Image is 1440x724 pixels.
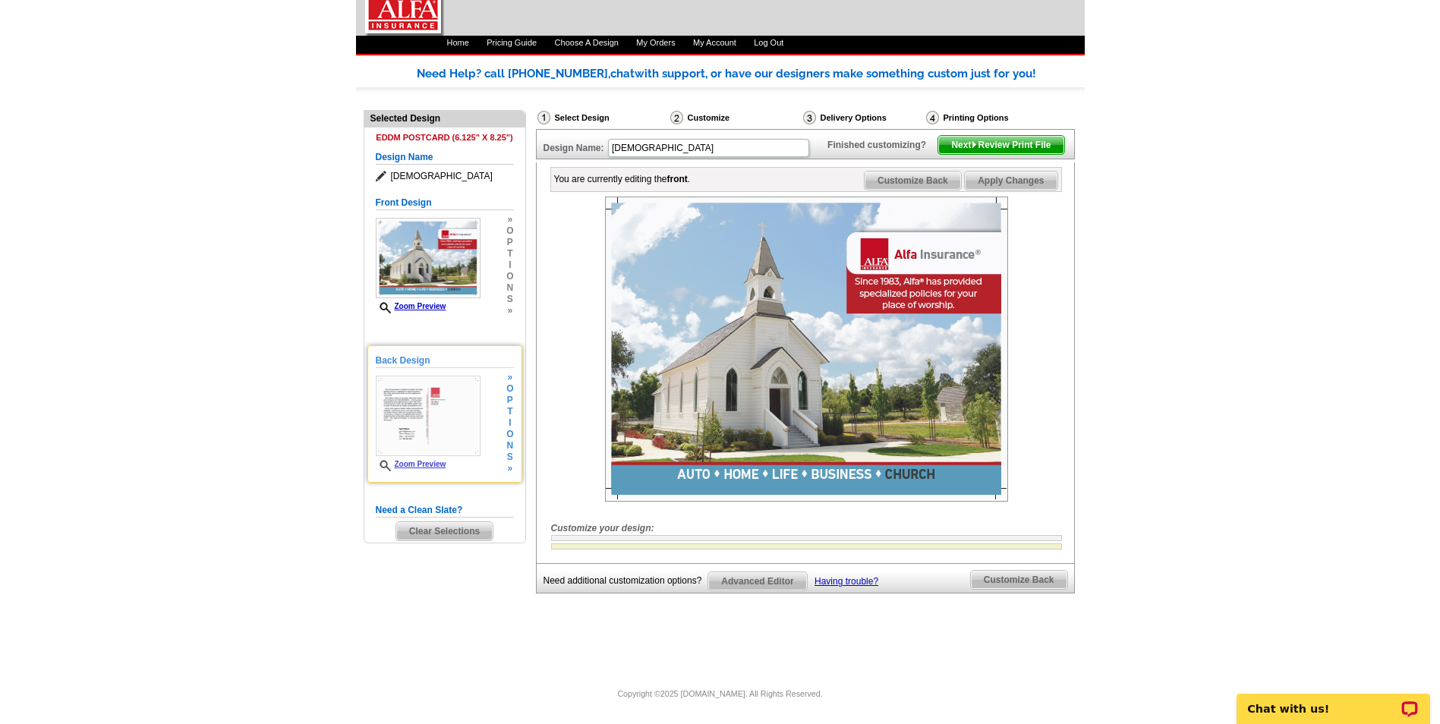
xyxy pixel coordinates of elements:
a: My Orders [636,38,675,47]
span: t [506,248,513,260]
span: p [506,237,513,248]
span: Advanced Editor [708,572,806,590]
h5: Need a Clean Slate? [376,503,514,518]
h5: Front Design [376,196,514,210]
span: Customize Back [865,172,961,190]
strong: Finished customizing? [827,140,935,150]
span: o [506,429,513,440]
div: You are currently editing the . [554,172,691,186]
span: » [506,372,513,383]
a: Zoom Preview [376,302,446,310]
span: o [506,383,513,395]
iframe: LiveChat chat widget [1227,676,1440,724]
h5: Design Name [376,150,514,165]
h5: Back Design [376,354,514,368]
span: Clear Selections [396,522,493,540]
img: Select Design [537,111,550,124]
img: Printing Options & Summary [926,111,939,124]
i: Customize your design: [551,523,654,534]
span: s [506,294,513,305]
b: front [667,174,688,184]
h4: EDDM Postcard (6.125" x 8.25") [376,133,514,143]
img: Z18875659_00001_1.jpg [605,197,1008,502]
span: t [506,406,513,417]
span: » [506,463,513,474]
span: Apply Changes [965,172,1057,190]
div: Customize [669,110,802,129]
a: My Account [693,38,736,47]
a: Choose A Design [555,38,619,47]
span: [DEMOGRAPHIC_DATA] [376,168,514,184]
span: » [506,305,513,316]
span: n [506,440,513,452]
span: chat [610,67,635,80]
a: Log Out [754,38,783,47]
img: Customize [670,111,683,124]
div: Printing Options [925,110,1060,125]
span: s [506,452,513,463]
span: o [506,271,513,282]
img: button-next-arrow-white.png [971,141,978,148]
a: Having trouble? [815,576,878,587]
span: p [506,395,513,406]
span: » [506,214,513,225]
img: Delivery Options [803,111,816,124]
a: Pricing Guide [487,38,537,47]
div: Selected Design [364,111,525,125]
span: i [506,260,513,271]
span: i [506,417,513,429]
span: Customize Back [971,571,1067,589]
span: Next Review Print File [938,136,1063,154]
span: n [506,282,513,294]
div: Need additional customization options? [544,571,708,590]
div: Need Help? call [PHONE_NUMBER], with support, or have our designers make something custom just fo... [417,65,1085,83]
a: Zoom Preview [376,460,446,468]
div: Select Design [536,110,669,129]
img: Z18875659_00001_1.jpg [376,218,481,298]
a: Advanced Editor [707,571,807,591]
strong: Design Name: [544,143,604,153]
span: o [506,225,513,237]
a: Home [447,38,469,47]
img: Z18875659_00001_2.jpg [376,376,481,456]
div: Delivery Options [802,110,925,125]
